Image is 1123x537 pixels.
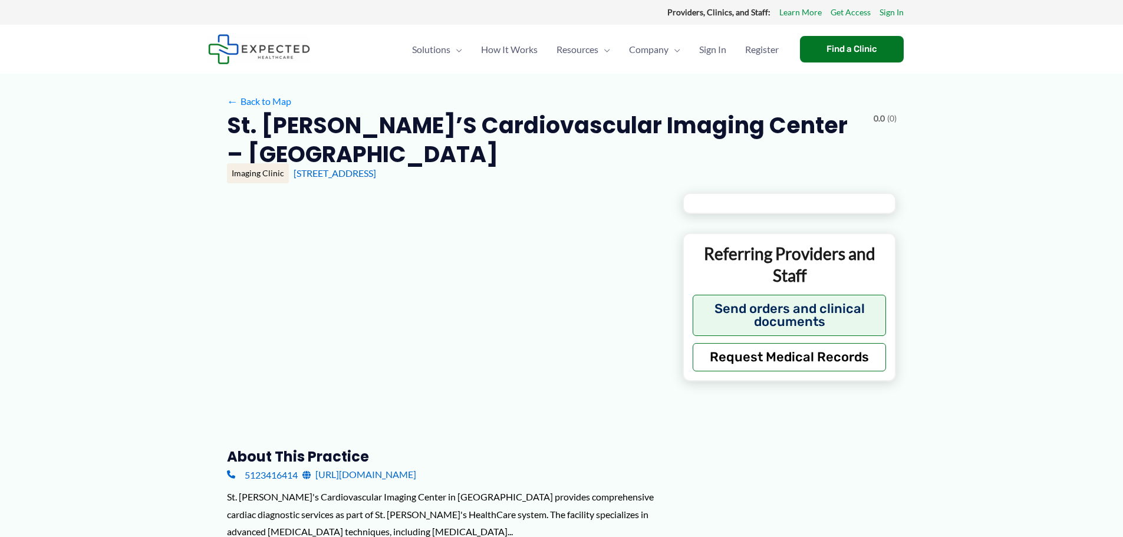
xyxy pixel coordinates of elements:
[690,29,736,70] a: Sign In
[699,29,726,70] span: Sign In
[736,29,788,70] a: Register
[693,343,887,371] button: Request Medical Records
[779,5,822,20] a: Learn More
[598,29,610,70] span: Menu Toggle
[667,7,770,17] strong: Providers, Clinics, and Staff:
[693,243,887,286] p: Referring Providers and Staff
[800,36,904,62] a: Find a Clinic
[403,29,472,70] a: SolutionsMenu Toggle
[302,466,416,483] a: [URL][DOMAIN_NAME]
[693,295,887,336] button: Send orders and clinical documents
[208,34,310,64] img: Expected Healthcare Logo - side, dark font, small
[227,95,238,107] span: ←
[629,29,668,70] span: Company
[880,5,904,20] a: Sign In
[227,93,291,110] a: ←Back to Map
[481,29,538,70] span: How It Works
[227,447,664,466] h3: About this practice
[294,167,376,179] a: [STREET_ADDRESS]
[227,163,289,183] div: Imaging Clinic
[668,29,680,70] span: Menu Toggle
[472,29,547,70] a: How It Works
[874,111,885,126] span: 0.0
[547,29,620,70] a: ResourcesMenu Toggle
[620,29,690,70] a: CompanyMenu Toggle
[450,29,462,70] span: Menu Toggle
[227,111,864,169] h2: St. [PERSON_NAME]’s Cardiovascular Imaging Center – [GEOGRAPHIC_DATA]
[887,111,897,126] span: (0)
[745,29,779,70] span: Register
[403,29,788,70] nav: Primary Site Navigation
[227,466,298,483] a: 5123416414
[556,29,598,70] span: Resources
[412,29,450,70] span: Solutions
[831,5,871,20] a: Get Access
